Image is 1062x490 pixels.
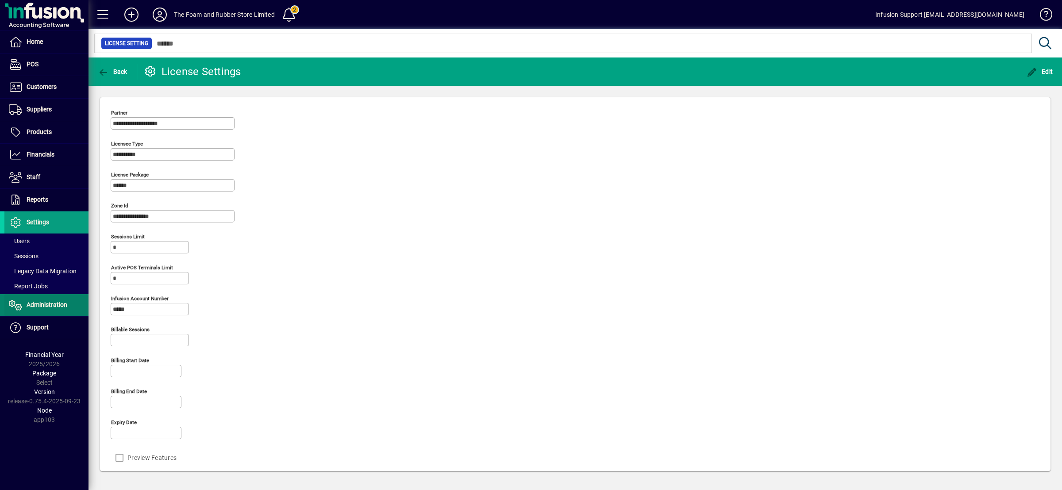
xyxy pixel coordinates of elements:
[105,39,148,48] span: License Setting
[27,151,54,158] span: Financials
[4,31,88,53] a: Home
[27,324,49,331] span: Support
[4,121,88,143] a: Products
[111,357,149,364] mat-label: Billing start date
[146,7,174,23] button: Profile
[111,172,149,178] mat-label: License Package
[1033,2,1051,31] a: Knowledge Base
[4,317,88,339] a: Support
[4,234,88,249] a: Users
[27,106,52,113] span: Suppliers
[1024,64,1055,80] button: Edit
[88,64,137,80] app-page-header-button: Back
[111,110,127,116] mat-label: Partner
[111,388,147,394] mat-label: Billing end date
[9,268,77,275] span: Legacy Data Migration
[27,301,67,308] span: Administration
[4,99,88,121] a: Suppliers
[27,38,43,45] span: Home
[32,370,56,377] span: Package
[4,249,88,264] a: Sessions
[117,7,146,23] button: Add
[4,166,88,188] a: Staff
[27,128,52,135] span: Products
[4,294,88,316] a: Administration
[111,264,173,271] mat-label: Active POS Terminals Limit
[4,54,88,76] a: POS
[111,419,137,425] mat-label: Expiry date
[9,237,30,245] span: Users
[4,144,88,166] a: Financials
[27,61,38,68] span: POS
[9,253,38,260] span: Sessions
[34,388,55,395] span: Version
[144,65,241,79] div: License Settings
[111,295,169,302] mat-label: Infusion account number
[37,407,52,414] span: Node
[4,189,88,211] a: Reports
[174,8,275,22] div: The Foam and Rubber Store Limited
[25,351,64,358] span: Financial Year
[96,64,130,80] button: Back
[98,68,127,75] span: Back
[111,141,143,147] mat-label: Licensee Type
[111,203,128,209] mat-label: Zone Id
[27,173,40,180] span: Staff
[1027,68,1053,75] span: Edit
[9,283,48,290] span: Report Jobs
[27,83,57,90] span: Customers
[111,234,145,240] mat-label: Sessions Limit
[4,279,88,294] a: Report Jobs
[4,264,88,279] a: Legacy Data Migration
[4,76,88,98] a: Customers
[27,218,49,226] span: Settings
[111,326,150,333] mat-label: Billable sessions
[875,8,1024,22] div: Infusion Support [EMAIL_ADDRESS][DOMAIN_NAME]
[27,196,48,203] span: Reports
